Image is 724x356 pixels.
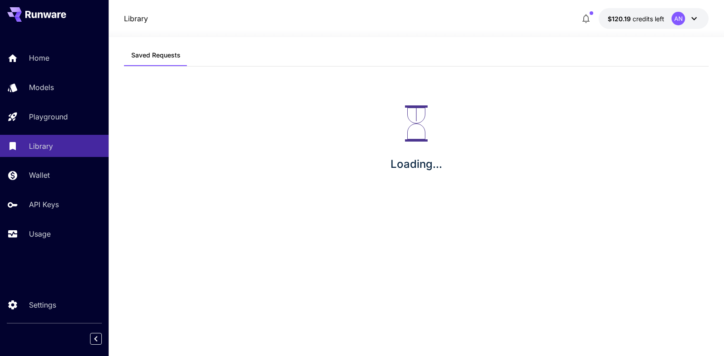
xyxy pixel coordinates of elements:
[29,228,51,239] p: Usage
[391,156,442,172] p: Loading...
[124,13,148,24] nav: breadcrumb
[29,199,59,210] p: API Keys
[29,52,49,63] p: Home
[599,8,709,29] button: $120.18732AN
[90,333,102,345] button: Collapse sidebar
[608,15,633,23] span: $120.19
[633,15,664,23] span: credits left
[124,13,148,24] a: Library
[29,82,54,93] p: Models
[29,111,68,122] p: Playground
[672,12,685,25] div: AN
[131,51,181,59] span: Saved Requests
[97,331,109,347] div: Collapse sidebar
[29,170,50,180] p: Wallet
[608,14,664,24] div: $120.18732
[29,299,56,310] p: Settings
[29,141,53,152] p: Library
